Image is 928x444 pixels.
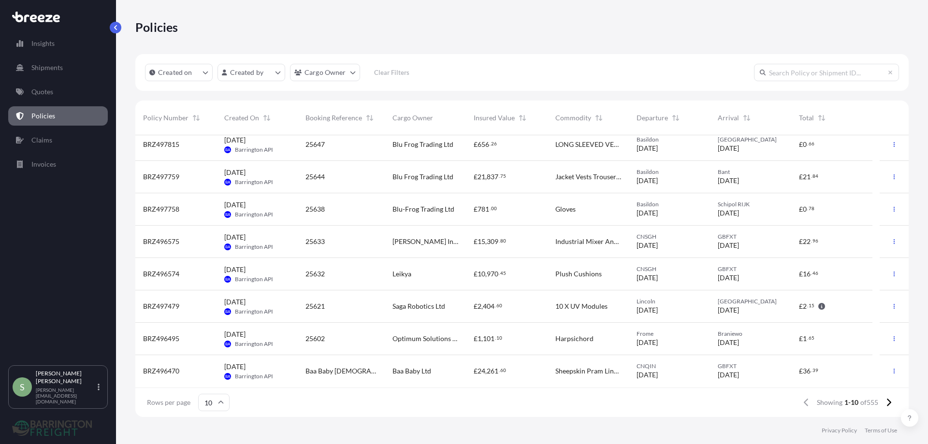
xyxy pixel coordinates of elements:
span: 24 [478,368,485,374]
span: Arrival [718,113,739,123]
span: Showing [817,398,842,407]
span: , [485,271,487,277]
span: £ [799,141,803,148]
button: Sort [517,112,528,124]
button: Sort [670,112,681,124]
span: BA [225,242,230,252]
span: 25621 [305,301,325,311]
span: £ [474,238,478,245]
span: . [807,207,808,210]
span: . [499,272,500,275]
span: . [811,239,812,243]
span: 837 [487,173,498,180]
span: 21 [478,173,485,180]
span: Rows per page [147,398,190,407]
span: . [807,142,808,145]
span: BRZ497815 [143,140,179,149]
span: 2 [803,303,807,310]
span: [DATE] [224,329,246,339]
span: Blu Frog Trading Ltd [392,140,453,149]
span: Baa Baby Ltd [392,366,431,376]
span: GBFXT [718,233,783,241]
span: 261 [487,368,498,374]
span: [DATE] [718,208,739,218]
input: Search Policy or Shipment ID... [754,64,899,81]
button: Sort [593,112,605,124]
span: [GEOGRAPHIC_DATA] [718,298,783,305]
span: CNSGH [637,265,702,273]
p: Created on [158,68,192,77]
button: Sort [816,112,827,124]
span: . [499,239,500,243]
span: 25633 [305,237,325,246]
span: Basildon [637,201,702,208]
span: [DATE] [224,232,246,242]
span: 22 [803,238,811,245]
p: Quotes [31,87,53,97]
span: 404 [483,303,494,310]
span: 25602 [305,334,325,344]
span: Barrington API [235,178,273,186]
span: BA [225,274,230,284]
span: Jacket Vests Trousers Hivis Yellow [555,172,621,182]
span: S [20,382,25,392]
span: Created On [224,113,259,123]
span: £ [799,335,803,342]
p: Terms of Use [865,427,897,434]
p: Policies [31,111,55,121]
span: , [485,238,487,245]
span: BRZ496574 [143,269,179,279]
span: GBFXT [718,265,783,273]
span: Cargo Owner [392,113,433,123]
span: BA [225,307,230,316]
span: Departure [637,113,668,123]
a: Quotes [8,82,108,101]
button: createdOn Filter options [145,64,213,81]
p: Claims [31,135,52,145]
span: 26 [491,142,497,145]
span: . [811,369,812,372]
button: Sort [741,112,753,124]
a: Invoices [8,155,108,174]
span: 15 [809,304,814,307]
span: 25632 [305,269,325,279]
p: Shipments [31,63,63,72]
span: BRZ496495 [143,334,179,344]
span: BA [225,177,230,187]
span: Commodity [555,113,591,123]
span: , [481,335,483,342]
span: [DATE] [718,370,739,380]
span: BRZ497759 [143,172,179,182]
p: [PERSON_NAME] [PERSON_NAME] [36,370,96,385]
span: £ [474,206,478,213]
span: [PERSON_NAME] Industries [392,237,458,246]
span: 60 [496,304,502,307]
p: Clear Filters [374,68,409,77]
span: Harpsichord [555,334,594,344]
span: [GEOGRAPHIC_DATA] [718,136,783,143]
span: 25638 [305,204,325,214]
span: BA [225,339,230,349]
span: 1 [478,335,481,342]
span: £ [474,173,478,180]
span: Barrington API [235,146,273,154]
span: Basildon [637,136,702,143]
p: Invoices [31,159,56,169]
span: [DATE] [637,176,658,186]
span: £ [799,271,803,277]
span: BRZ496470 [143,366,179,376]
span: Basildon [637,168,702,176]
span: [DATE] [718,241,739,250]
span: Blu-Frog Trading Ltd [392,204,454,214]
span: . [811,174,812,178]
span: £ [799,206,803,213]
span: [DATE] [637,370,658,380]
span: Gloves [555,204,576,214]
span: Policy Number [143,113,188,123]
a: Shipments [8,58,108,77]
span: . [499,174,500,178]
span: 25644 [305,172,325,182]
span: Baa Baby [DEMOGRAPHIC_DATA].071CBM [305,366,377,376]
